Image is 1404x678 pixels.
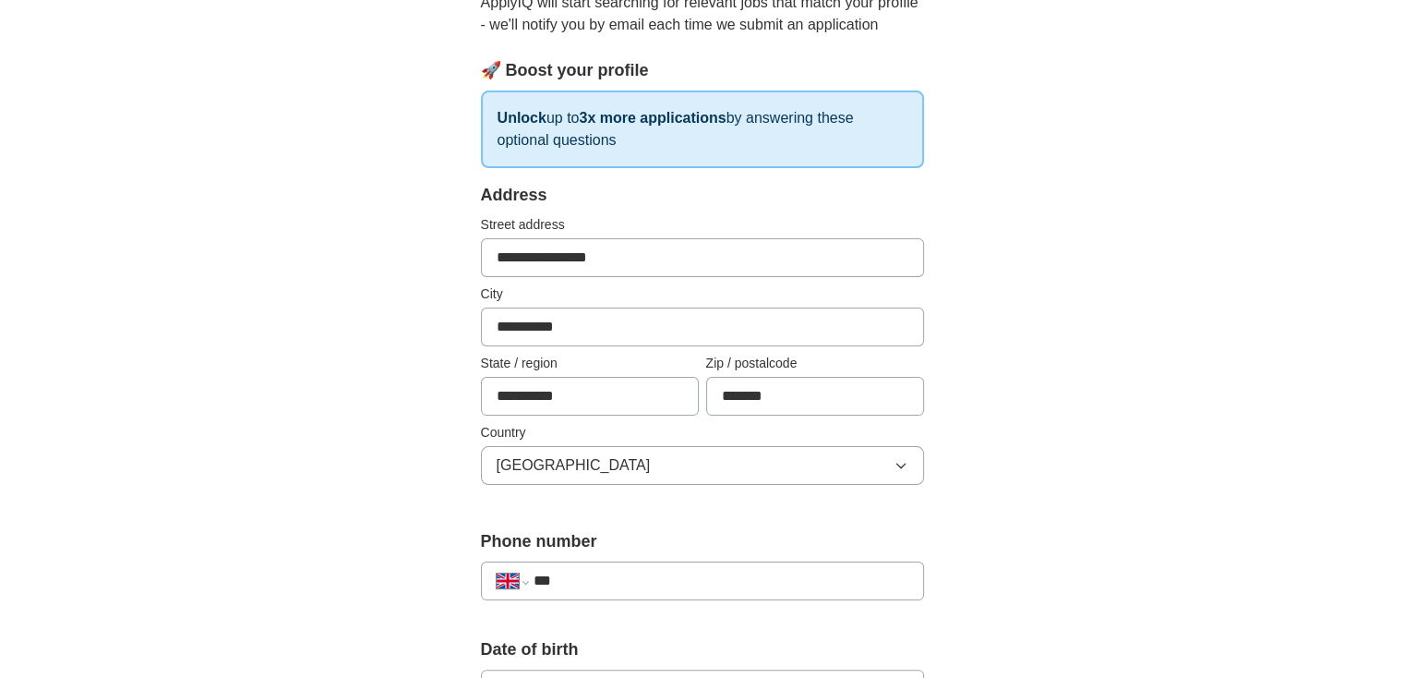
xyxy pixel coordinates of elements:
[481,446,924,485] button: [GEOGRAPHIC_DATA]
[481,91,924,168] p: up to by answering these optional questions
[481,637,924,662] label: Date of birth
[481,183,924,208] div: Address
[481,529,924,554] label: Phone number
[497,454,651,477] span: [GEOGRAPHIC_DATA]
[481,423,924,442] label: Country
[498,110,546,126] strong: Unlock
[481,285,924,304] label: City
[579,110,726,126] strong: 3x more applications
[481,58,924,83] div: 🚀 Boost your profile
[481,354,699,373] label: State / region
[481,215,924,235] label: Street address
[706,354,924,373] label: Zip / postalcode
